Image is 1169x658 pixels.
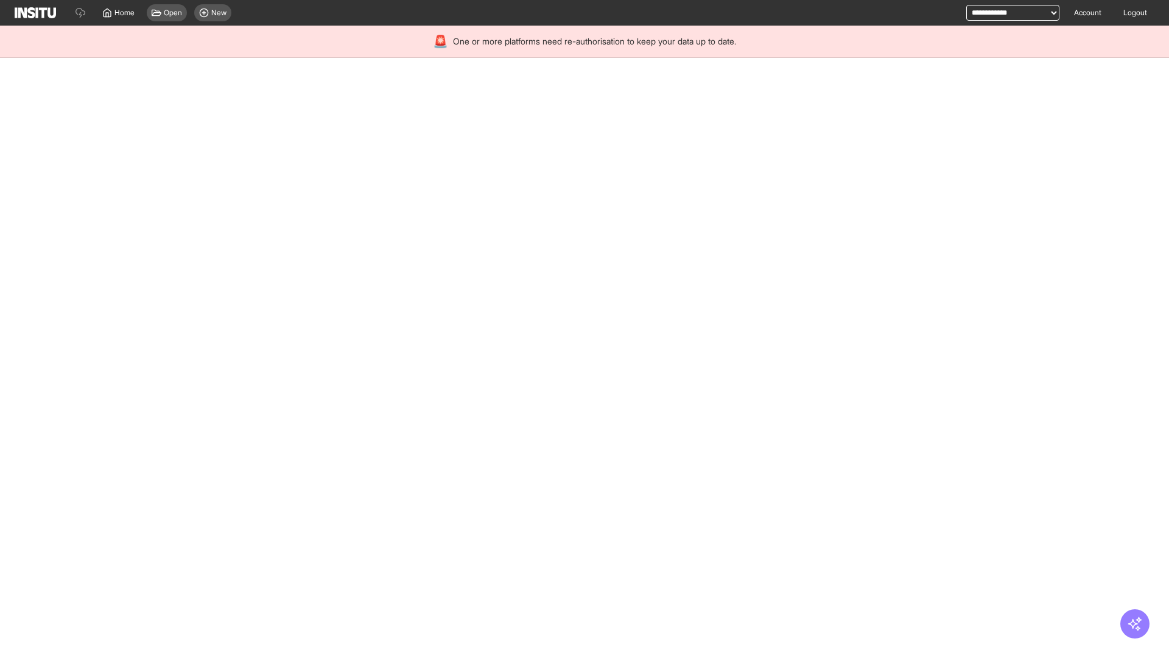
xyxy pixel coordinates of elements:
[114,8,135,18] span: Home
[15,7,56,18] img: Logo
[211,8,226,18] span: New
[164,8,182,18] span: Open
[433,33,448,50] div: 🚨
[453,35,736,48] span: One or more platforms need re-authorisation to keep your data up to date.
